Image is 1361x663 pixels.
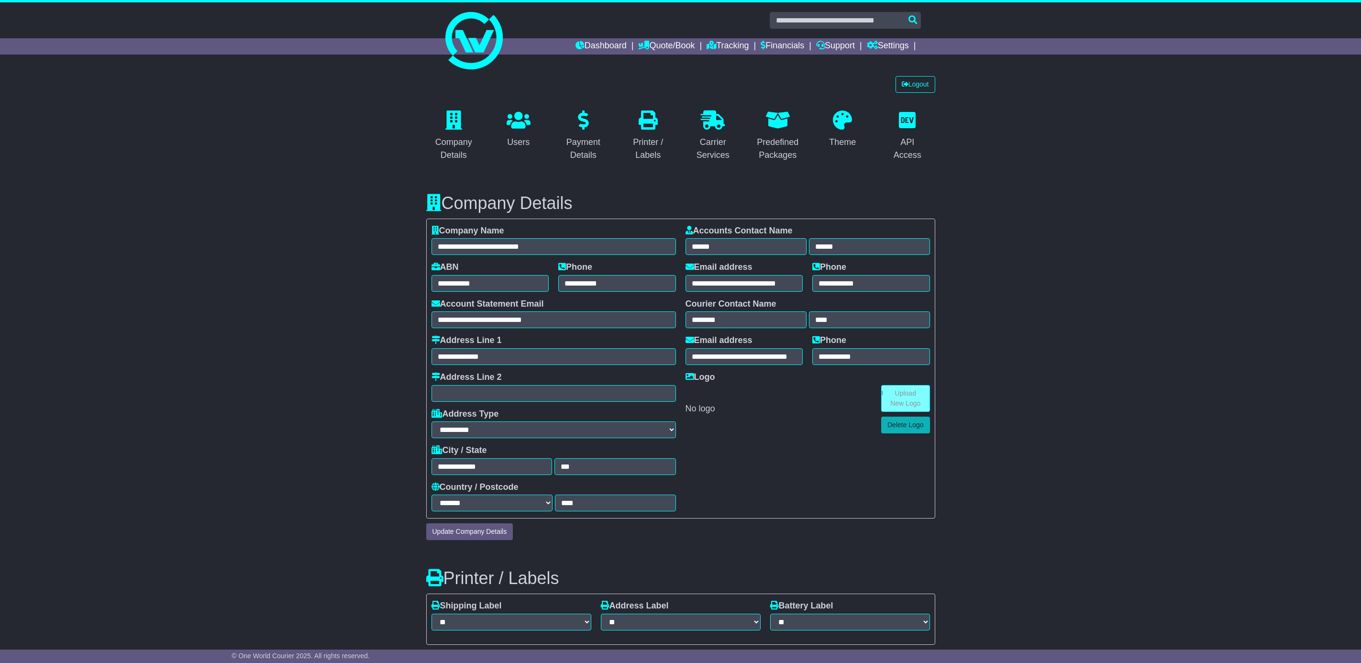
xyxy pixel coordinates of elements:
[432,262,459,273] label: ABN
[692,136,735,162] div: Carrier Services
[562,136,605,162] div: Payment Details
[686,299,776,309] label: Courier Contact Name
[896,76,935,93] a: Logout
[426,194,935,213] h3: Company Details
[812,262,846,273] label: Phone
[756,136,799,162] div: Predefined Packages
[575,38,627,55] a: Dashboard
[770,601,833,611] label: Battery Label
[426,107,482,165] a: Company Details
[686,404,715,413] span: No logo
[432,409,499,420] label: Address Type
[620,107,676,165] a: Printer / Labels
[686,372,715,383] label: Logo
[707,38,749,55] a: Tracking
[601,601,669,611] label: Address Label
[426,523,513,540] button: Update Company Details
[232,652,370,660] span: © One World Courier 2025. All rights reserved.
[432,601,502,611] label: Shipping Label
[556,107,611,165] a: Payment Details
[881,385,930,412] a: Upload New Logo
[426,569,935,588] h3: Printer / Labels
[432,335,502,346] label: Address Line 1
[880,107,935,165] a: API Access
[500,107,537,152] a: Users
[686,262,752,273] label: Email address
[432,136,476,162] div: Company Details
[432,299,544,309] label: Account Statement Email
[812,335,846,346] label: Phone
[432,482,519,493] label: Country / Postcode
[432,372,502,383] label: Address Line 2
[823,107,862,152] a: Theme
[686,107,741,165] a: Carrier Services
[686,226,793,236] label: Accounts Contact Name
[886,136,929,162] div: API Access
[829,136,856,149] div: Theme
[750,107,806,165] a: Predefined Packages
[816,38,855,55] a: Support
[761,38,804,55] a: Financials
[507,136,531,149] div: Users
[558,262,592,273] label: Phone
[432,445,487,456] label: City / State
[686,335,752,346] label: Email address
[867,38,909,55] a: Settings
[627,136,670,162] div: Printer / Labels
[638,38,695,55] a: Quote/Book
[432,226,504,236] label: Company Name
